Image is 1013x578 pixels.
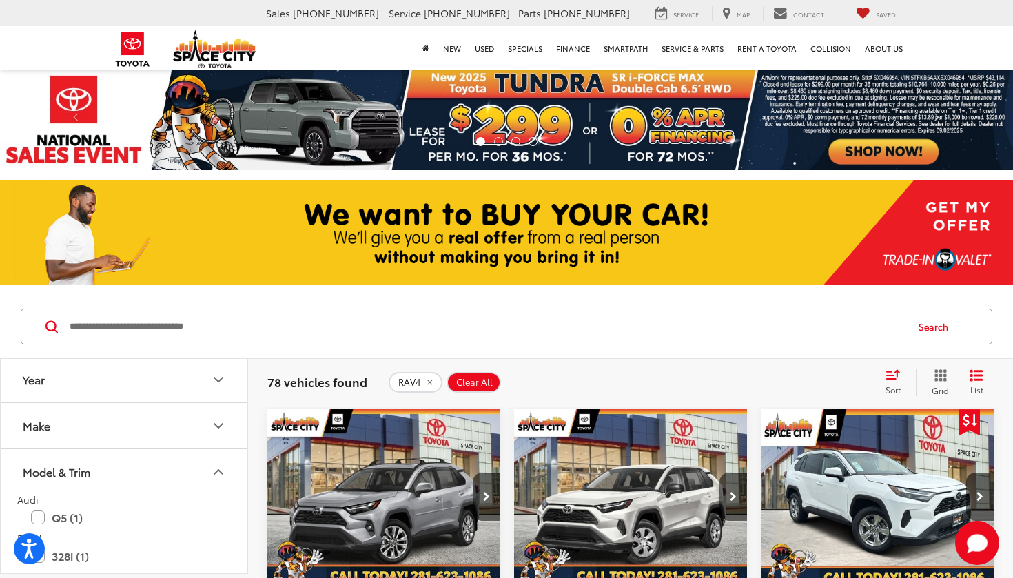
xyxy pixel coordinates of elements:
a: Service & Parts [655,26,730,70]
div: Year [210,371,227,388]
button: Next image [719,473,747,521]
button: Select sort value [879,369,916,396]
button: Next image [473,473,500,521]
a: Collision [804,26,858,70]
input: Search by Make, Model, or Keyword [68,310,905,343]
div: Model & Trim [210,464,227,480]
a: Specials [501,26,549,70]
button: YearYear [1,357,249,402]
label: Q5 (1) [31,506,217,530]
span: Saved [876,10,896,19]
div: Make [23,419,50,432]
a: SmartPath [597,26,655,70]
button: Search [905,309,968,344]
span: Contact [793,10,824,19]
span: Audi [17,493,39,506]
div: Model & Trim [23,465,90,478]
a: New [436,26,468,70]
span: Sales [266,6,290,20]
a: Map [712,6,760,21]
span: Sort [886,384,901,395]
span: 78 vehicles found [267,373,367,390]
span: RAV4 [398,377,421,388]
span: Parts [518,6,541,20]
button: Model & TrimModel & Trim [1,449,249,494]
img: Space City Toyota [173,30,256,68]
span: Service [673,10,699,19]
button: Toggle Chat Window [955,521,999,565]
span: [PHONE_NUMBER] [544,6,630,20]
button: List View [959,369,994,396]
img: Toyota [107,27,158,72]
button: Grid View [916,369,959,396]
label: 328i (1) [31,544,217,568]
div: Year [23,373,45,386]
button: remove RAV4 [389,372,442,393]
a: Service [645,6,709,21]
a: Home [416,26,436,70]
span: Clear All [456,377,493,388]
a: My Saved Vehicles [846,6,906,21]
button: Next image [966,473,994,521]
a: Rent a Toyota [730,26,804,70]
span: [PHONE_NUMBER] [293,6,379,20]
span: Grid [932,384,949,396]
button: MakeMake [1,403,249,448]
span: Service [389,6,421,20]
span: [PHONE_NUMBER] [424,6,510,20]
button: Clear All [447,372,501,393]
a: About Us [858,26,910,70]
a: Finance [549,26,597,70]
span: Get Price Drop Alert [959,409,980,435]
span: List [970,384,983,395]
svg: Start Chat [955,521,999,565]
div: Make [210,417,227,434]
span: Map [737,10,750,19]
a: Contact [763,6,835,21]
a: Used [468,26,501,70]
span: BMW [17,531,41,545]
